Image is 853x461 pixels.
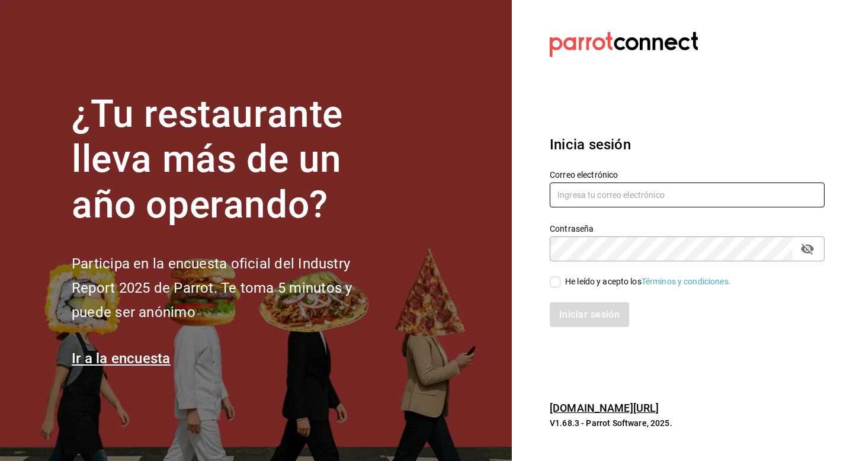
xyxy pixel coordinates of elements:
[550,183,825,207] input: Ingresa tu correo electrónico
[550,417,825,429] p: V1.68.3 - Parrot Software, 2025.
[72,252,392,324] h2: Participa en la encuesta oficial del Industry Report 2025 de Parrot. Te toma 5 minutos y puede se...
[565,276,731,288] div: He leído y acepto los
[550,402,659,414] a: [DOMAIN_NAME][URL]
[550,224,825,232] label: Contraseña
[72,350,171,367] a: Ir a la encuesta
[550,170,825,178] label: Correo electrónico
[72,92,392,228] h1: ¿Tu restaurante lleva más de un año operando?
[642,277,731,286] a: Términos y condiciones.
[797,239,817,259] button: passwordField
[550,134,825,155] h3: Inicia sesión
